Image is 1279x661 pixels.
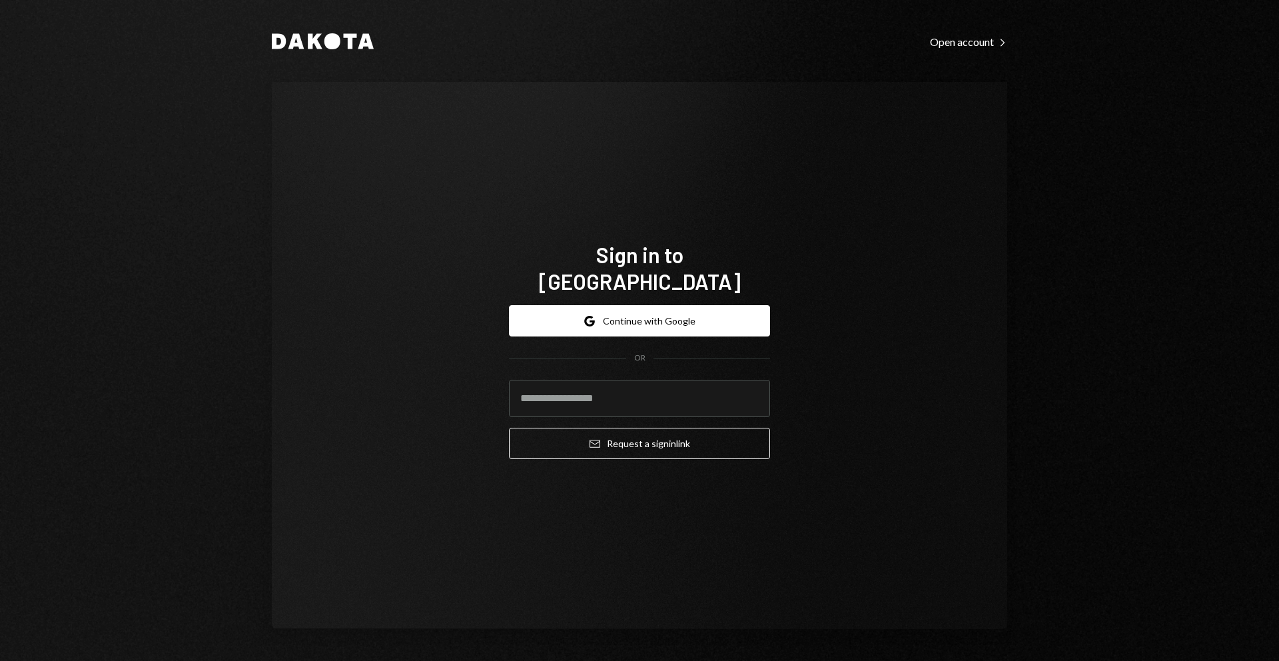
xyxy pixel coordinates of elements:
h1: Sign in to [GEOGRAPHIC_DATA] [509,241,770,295]
a: Open account [930,34,1007,49]
div: OR [634,352,645,364]
button: Request a signinlink [509,428,770,459]
div: Open account [930,35,1007,49]
button: Continue with Google [509,305,770,336]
